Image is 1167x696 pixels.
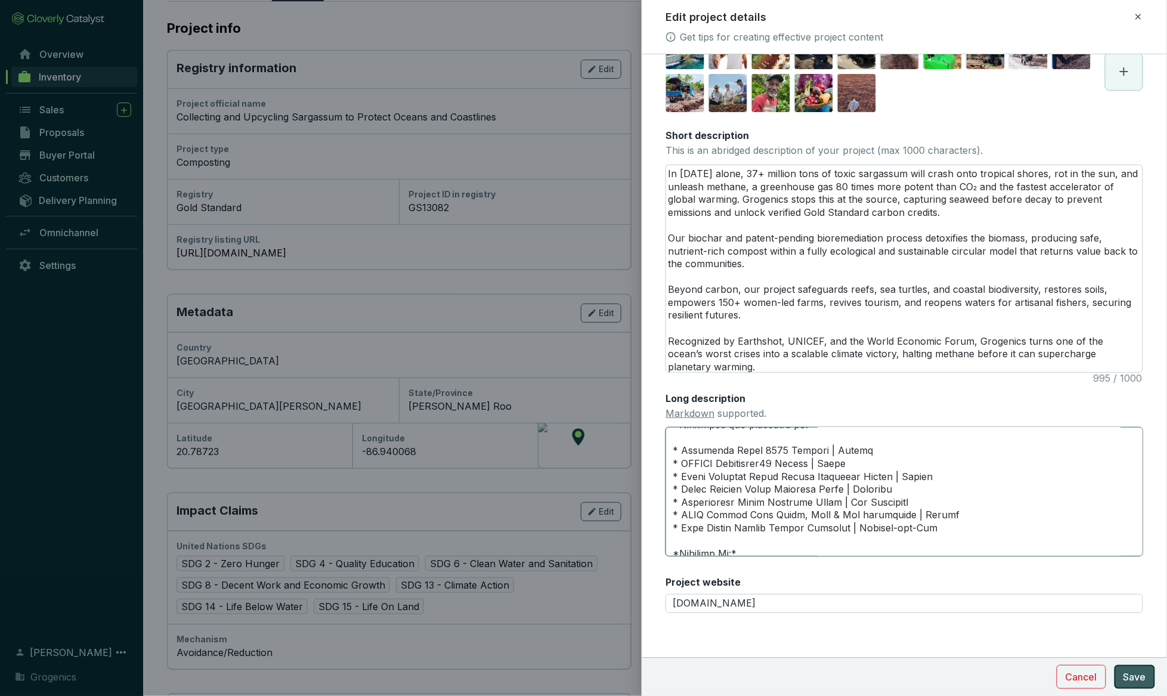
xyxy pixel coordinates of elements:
img: https://imagedelivery.net/OeX1-Pzk5r51De534GGSBA/prod/supply/projects/88425fb7ef464f2c846f75bcf36... [752,74,790,112]
label: Short description [665,129,749,142]
label: Project website [665,576,741,589]
button: Cancel [1057,665,1106,689]
span: Cancel [1066,670,1097,684]
img: https://imagedelivery.net/OeX1-Pzk5r51De534GGSBA/prod/supply/projects/88425fb7ef464f2c846f75bcf36... [795,74,833,112]
img: https://imagedelivery.net/OeX1-Pzk5r51De534GGSBA/prod/supply/projects/88425fb7ef464f2c846f75bcf36... [838,74,876,112]
a: Markdown [665,407,714,419]
span: supported. [665,407,766,419]
span: Save [1123,670,1146,684]
p: This is an abridged description of your project (max 1000 characters). [665,144,983,157]
textarea: Loremipsu do s ametcon adip elitsed doei tempo inc ut lab etdolo’m aliquae-adminim veniam quisnos... [665,427,1143,556]
textarea: In [DATE] alone, 37+ million tons of toxic sargassum will crash onto tropical shores, rot in the ... [666,165,1143,372]
img: https://imagedelivery.net/OeX1-Pzk5r51De534GGSBA/prod/supply/projects/88425fb7ef464f2c846f75bcf36... [666,74,704,112]
button: Save [1115,665,1155,689]
a: Get tips for creating effective project content [680,30,884,44]
h2: Edit project details [666,10,767,25]
label: Long description [665,392,745,405]
img: https://imagedelivery.net/OeX1-Pzk5r51De534GGSBA/prod/supply/projects/88425fb7ef464f2c846f75bcf36... [709,74,747,112]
